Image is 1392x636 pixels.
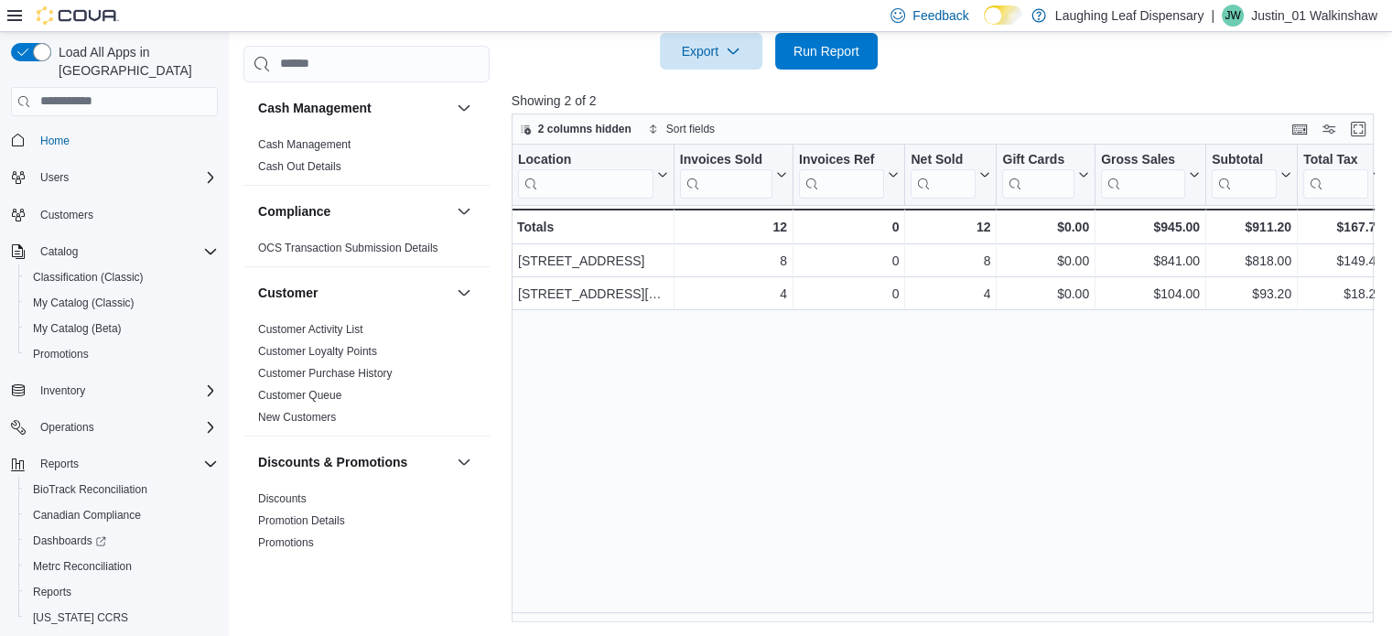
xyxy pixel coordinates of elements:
[26,581,79,603] a: Reports
[26,607,135,629] a: [US_STATE] CCRS
[518,283,668,305] div: [STREET_ADDRESS][PERSON_NAME]
[258,491,307,506] span: Discounts
[660,33,762,70] button: Export
[912,6,968,25] span: Feedback
[33,241,218,263] span: Catalog
[258,241,438,255] span: OCS Transaction Submission Details
[1055,5,1204,27] p: Laughing Leaf Dispensary
[512,92,1383,110] p: Showing 2 of 2
[258,284,449,302] button: Customer
[258,202,449,221] button: Compliance
[40,134,70,148] span: Home
[1002,250,1089,272] div: $0.00
[911,250,990,272] div: 8
[680,151,787,198] button: Invoices Sold
[1101,250,1200,272] div: $841.00
[1289,118,1311,140] button: Keyboard shortcuts
[799,151,884,168] div: Invoices Ref
[258,284,318,302] h3: Customer
[513,118,639,140] button: 2 columns hidden
[258,513,345,528] span: Promotion Details
[258,389,341,402] a: Customer Queue
[1211,5,1214,27] p: |
[26,504,218,526] span: Canadian Compliance
[18,316,225,341] button: My Catalog (Beta)
[33,203,218,226] span: Customers
[33,559,132,574] span: Metrc Reconciliation
[258,322,363,337] span: Customer Activity List
[33,610,128,625] span: [US_STATE] CCRS
[26,504,148,526] a: Canadian Compliance
[258,453,407,471] h3: Discounts & Promotions
[4,239,225,264] button: Catalog
[799,216,899,238] div: 0
[258,388,341,403] span: Customer Queue
[18,290,225,316] button: My Catalog (Classic)
[26,318,129,340] a: My Catalog (Beta)
[33,347,89,361] span: Promotions
[1002,283,1089,305] div: $0.00
[26,343,218,365] span: Promotions
[26,343,96,365] a: Promotions
[18,554,225,579] button: Metrc Reconciliation
[258,99,449,117] button: Cash Management
[680,283,787,305] div: 4
[1002,151,1089,198] button: Gift Cards
[40,244,78,259] span: Catalog
[1212,151,1291,198] button: Subtotal
[984,5,1022,25] input: Dark Mode
[258,453,449,471] button: Discounts & Promotions
[40,383,85,398] span: Inventory
[258,160,341,173] a: Cash Out Details
[775,33,878,70] button: Run Report
[538,122,631,136] span: 2 columns hidden
[1002,151,1074,198] div: Gift Card Sales
[799,250,899,272] div: 0
[1101,151,1185,198] div: Gross Sales
[680,151,772,168] div: Invoices Sold
[33,241,85,263] button: Catalog
[40,208,93,222] span: Customers
[33,482,147,497] span: BioTrack Reconciliation
[51,43,218,80] span: Load All Apps in [GEOGRAPHIC_DATA]
[1002,216,1089,238] div: $0.00
[26,266,218,288] span: Classification (Classic)
[1101,283,1200,305] div: $104.00
[18,341,225,367] button: Promotions
[258,492,307,505] a: Discounts
[453,200,475,222] button: Compliance
[680,216,787,238] div: 12
[40,420,94,435] span: Operations
[258,138,351,151] a: Cash Management
[258,410,336,425] span: New Customers
[1212,250,1291,272] div: $818.00
[911,216,990,238] div: 12
[33,453,86,475] button: Reports
[258,367,393,380] a: Customer Purchase History
[243,237,490,266] div: Compliance
[799,151,899,198] button: Invoices Ref
[33,270,144,285] span: Classification (Classic)
[243,134,490,185] div: Cash Management
[518,151,653,198] div: Location
[26,581,218,603] span: Reports
[243,318,490,436] div: Customer
[4,201,225,228] button: Customers
[33,453,218,475] span: Reports
[1212,151,1277,198] div: Subtotal
[793,42,859,60] span: Run Report
[33,416,102,438] button: Operations
[680,151,772,198] div: Invoices Sold
[518,151,668,198] button: Location
[37,6,119,25] img: Cova
[33,204,101,226] a: Customers
[1303,151,1368,168] div: Total Tax
[1303,250,1383,272] div: $149.42
[453,451,475,473] button: Discounts & Promotions
[18,528,225,554] a: Dashboards
[799,283,899,305] div: 0
[258,514,345,527] a: Promotion Details
[1251,5,1377,27] p: Justin_01 Walkinshaw
[1347,118,1369,140] button: Enter fullscreen
[243,488,490,561] div: Discounts & Promotions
